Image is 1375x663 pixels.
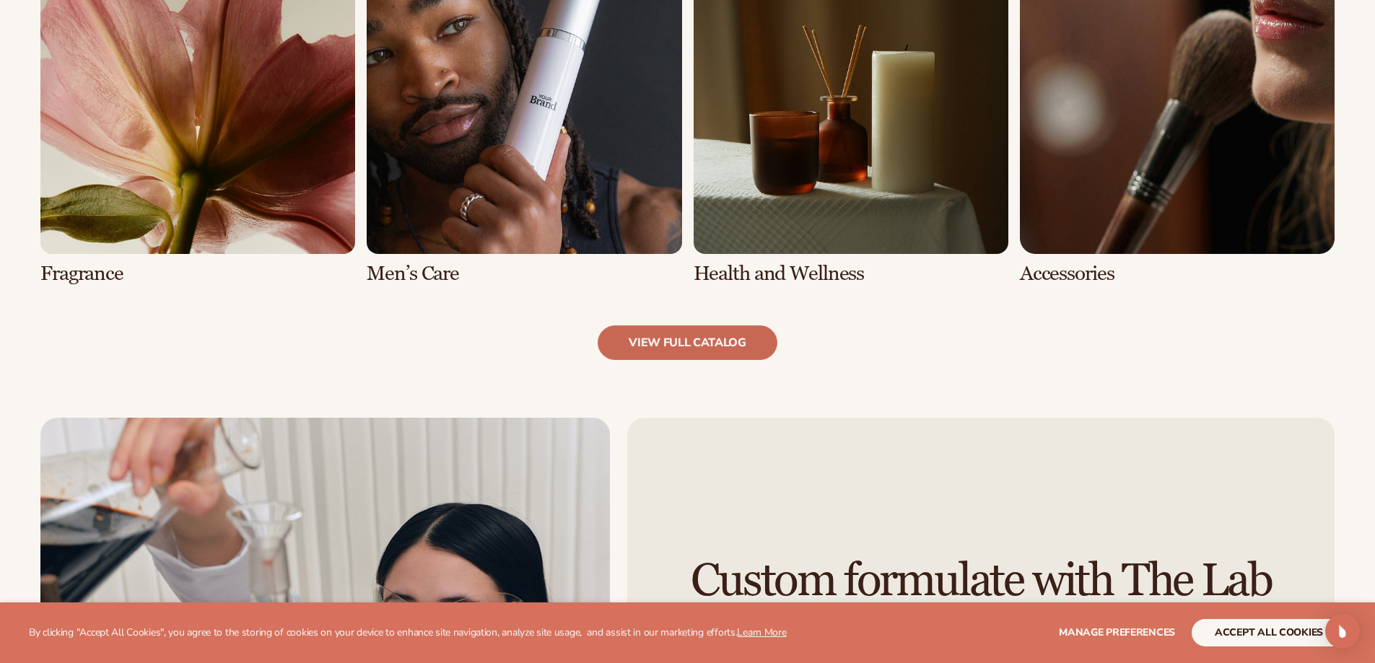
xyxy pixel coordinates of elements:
[668,556,1295,653] h2: Custom formulate with The Lab by [PERSON_NAME]
[29,627,787,639] p: By clicking "Accept All Cookies", you agree to the storing of cookies on your device to enhance s...
[1325,614,1360,649] div: Open Intercom Messenger
[1059,625,1175,639] span: Manage preferences
[1192,619,1346,646] button: accept all cookies
[598,325,777,360] a: view full catalog
[1059,619,1175,646] button: Manage preferences
[737,625,786,639] a: Learn More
